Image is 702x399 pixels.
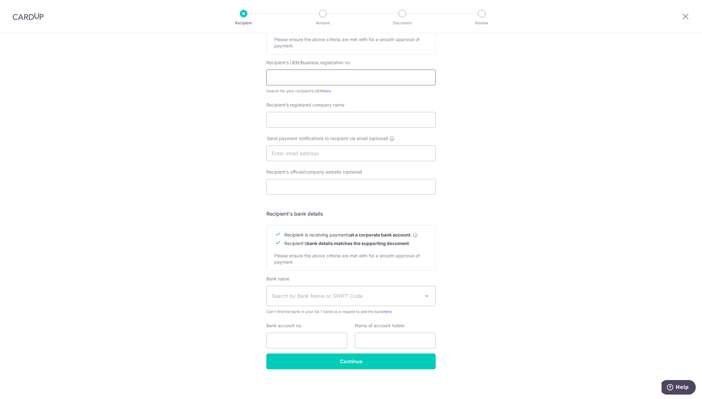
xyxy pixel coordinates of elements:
[266,353,436,369] input: Continue
[307,241,409,246] b: bank details matches the supporting document
[14,4,27,10] span: Help
[284,232,418,238] span: Recipient is receiving payments .
[266,145,436,161] input: Enter email address
[284,241,410,246] span: Recipient’s .
[13,13,44,20] img: CardUp
[266,322,302,329] label: Bank account no.
[662,380,696,396] iframe: Opens a widget where you can find more information
[323,89,331,93] a: here
[350,232,410,238] b: at a corporate bank account
[266,210,436,218] h5: Recipient's bank details
[300,20,346,26] p: Amount
[266,88,436,94] div: Search for your recipient’s UEN .
[458,20,505,26] p: Review
[266,102,344,107] span: Recipient’s registered company name
[274,37,420,48] span: Please ensure the above criteria are met with for a smooth approval of payment.
[355,322,405,329] label: Name of account holder
[266,276,289,282] label: Bank name
[272,292,420,300] span: Search by Bank Name or SWIFT Code
[266,309,436,315] span: Can't find the bank in your list ? Send us a request to add the bank
[267,135,388,142] span: Send payment notifications to recipient via email (optional)
[384,309,392,314] a: here
[379,20,426,26] p: Document
[266,60,351,65] span: Recipient’s UEN/Business registration no.
[274,253,420,265] span: Please ensure the above criteria are met with for a smooth approval of payment.
[220,20,267,26] p: Recipient
[266,169,362,175] label: Recipient’s official/company website (optional)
